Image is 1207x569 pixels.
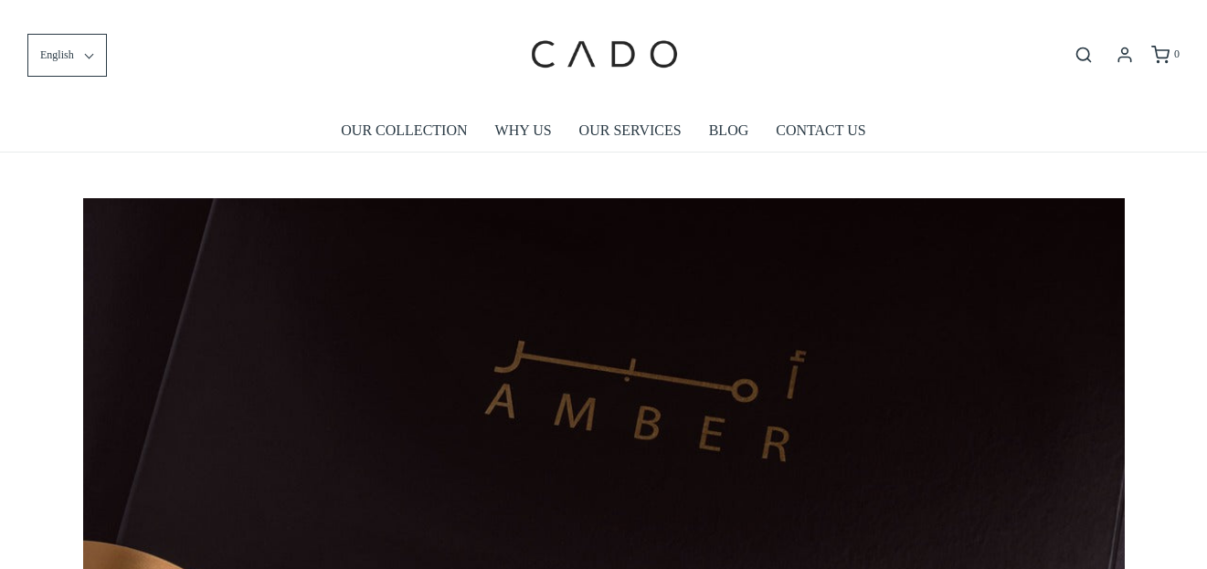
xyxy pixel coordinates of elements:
[579,110,682,152] a: OUR SERVICES
[27,34,107,77] button: English
[495,110,552,152] a: WHY US
[40,47,74,64] span: English
[709,110,749,152] a: BLOG
[341,110,467,152] a: OUR COLLECTION
[1149,46,1180,64] a: 0
[1174,47,1180,60] span: 0
[776,110,865,152] a: CONTACT US
[525,14,681,96] img: cadogifting
[1067,45,1100,65] button: Open search bar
